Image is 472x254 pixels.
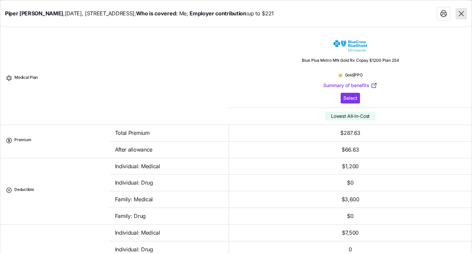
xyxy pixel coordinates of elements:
a: Summary of benefits [323,82,377,89]
button: Close plan comparison table [456,8,467,19]
button: Select [341,93,360,103]
span: Individual: Drug [115,179,153,187]
span: $7,500 [342,229,359,237]
span: $287.63 [340,129,360,137]
span: $66.63 [342,146,359,154]
span: Total Premium [115,129,150,137]
span: Deductible [14,187,34,196]
span: Family: Medical [115,195,153,204]
span: Select [343,95,357,101]
span: Lowest All-In-Cost [331,113,370,119]
span: After allowance [115,146,152,154]
span: $3,600 [342,195,359,204]
span: Medical Plan [14,75,38,83]
b: Employer contribution: [190,10,248,17]
span: Blue Plus Metro MN Gold Rx Copay $1200 Plan 254 [297,58,404,68]
span: 0 [349,245,352,254]
span: Gold | PPO [345,72,363,78]
span: Individual: Drug [115,245,153,254]
b: Piper [PERSON_NAME] [5,10,63,17]
span: $0 [347,212,353,220]
span: $1,200 [342,162,359,171]
span: $0 [347,179,353,187]
span: Premium [14,137,31,146]
span: , [DATE] , [STREET_ADDRESS] ; Me ; up to $221 [5,9,274,18]
span: Individual: Medical [115,229,160,237]
img: BlueCross BlueShield of Minnesota [328,38,373,54]
b: Who is covered: [136,10,178,17]
span: Individual: Medical [115,162,160,171]
span: Family: Drug [115,212,146,220]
